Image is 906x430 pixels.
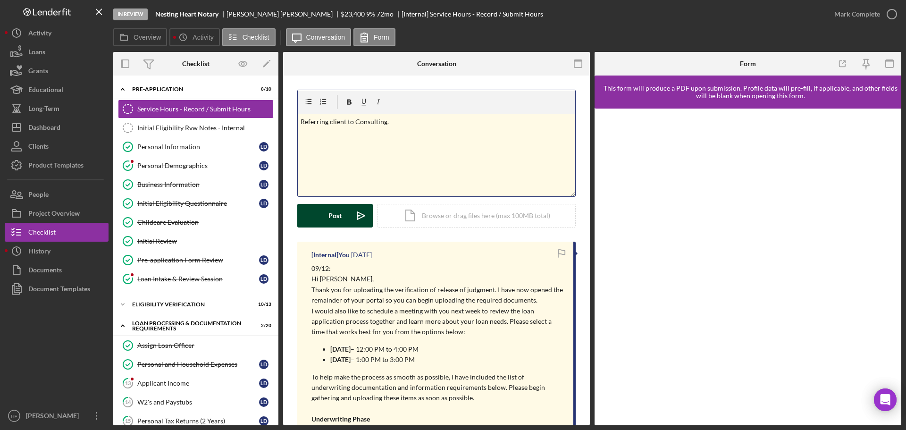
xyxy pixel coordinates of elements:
[259,360,268,369] div: L D
[825,5,901,24] button: Mark Complete
[118,100,274,118] a: Service Hours - Record / Submit Hours
[132,302,248,307] div: Eligibility Verification
[330,345,351,353] strong: [DATE]
[834,5,880,24] div: Mark Complete
[5,279,109,298] button: Document Templates
[137,379,259,387] div: Applicant Income
[137,105,273,113] div: Service Hours - Record / Submit Hours
[134,34,161,41] label: Overview
[226,10,341,18] div: [PERSON_NAME] [PERSON_NAME]
[259,142,268,152] div: L D
[254,86,271,92] div: 8 / 10
[330,354,564,365] p: – 1:00 PM to 3:00 PM
[125,399,131,405] tspan: 14
[118,175,274,194] a: Business InformationLD
[259,255,268,265] div: L D
[259,199,268,208] div: L D
[118,156,274,175] a: Personal DemographicsLD
[169,28,219,46] button: Activity
[374,34,389,41] label: Form
[377,10,394,18] div: 72 mo
[137,361,259,368] div: Personal and Household Expenses
[311,285,564,306] p: Thank you for uploading the verification of release of judgment. I have now opened the remainder ...
[11,413,17,419] text: HF
[137,342,273,349] div: Assign Loan Officer
[254,323,271,329] div: 2 / 20
[740,60,756,67] div: Form
[353,28,395,46] button: Form
[137,256,259,264] div: Pre-application Form Review
[113,28,167,46] button: Overview
[341,10,365,18] span: $23,400
[604,118,893,416] iframe: Lenderfit form
[222,28,276,46] button: Checklist
[118,374,274,393] a: 13Applicant IncomeLD
[874,388,897,411] div: Open Intercom Messenger
[311,251,350,259] div: [Internal] You
[137,275,259,283] div: Loan Intake & Review Session
[125,380,131,386] tspan: 13
[137,143,259,151] div: Personal Information
[137,237,273,245] div: Initial Review
[311,372,564,404] p: To help make the process as smooth as possible, I have included the list of underwriting document...
[118,336,274,355] a: Assign Loan Officer
[132,320,248,331] div: Loan Processing & Documentation Requirements
[306,34,345,41] label: Conversation
[259,416,268,426] div: L D
[286,28,352,46] button: Conversation
[259,274,268,284] div: L D
[301,117,573,127] p: Referring client to Consulting.
[254,302,271,307] div: 10 / 13
[155,10,218,18] b: Nesting Heart Notary
[137,398,259,406] div: W2's and Paystubs
[132,86,248,92] div: Pre-Application
[118,355,274,374] a: Personal and Household ExpensesLD
[366,10,375,18] div: 9 %
[5,406,109,425] button: HF[PERSON_NAME]
[118,393,274,412] a: 14W2's and PaystubsLD
[118,251,274,270] a: Pre-application Form ReviewLD
[118,232,274,251] a: Initial Review
[330,355,351,363] strong: [DATE]
[311,306,564,337] p: I would also like to schedule a meeting with you next week to review the loan application process...
[297,204,373,228] button: Post
[137,417,259,425] div: Personal Tax Returns (2 Years)
[113,8,148,20] div: In Review
[259,379,268,388] div: L D
[330,344,564,354] p: – 12:00 PM to 4:00 PM
[118,118,274,137] a: Initial Eligibility Rvw Notes - Internal
[137,181,259,188] div: Business Information
[243,34,269,41] label: Checklist
[118,213,274,232] a: Childcare Evaluation
[311,415,370,423] strong: Underwriting Phase
[28,279,90,301] div: Document Templates
[259,180,268,189] div: L D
